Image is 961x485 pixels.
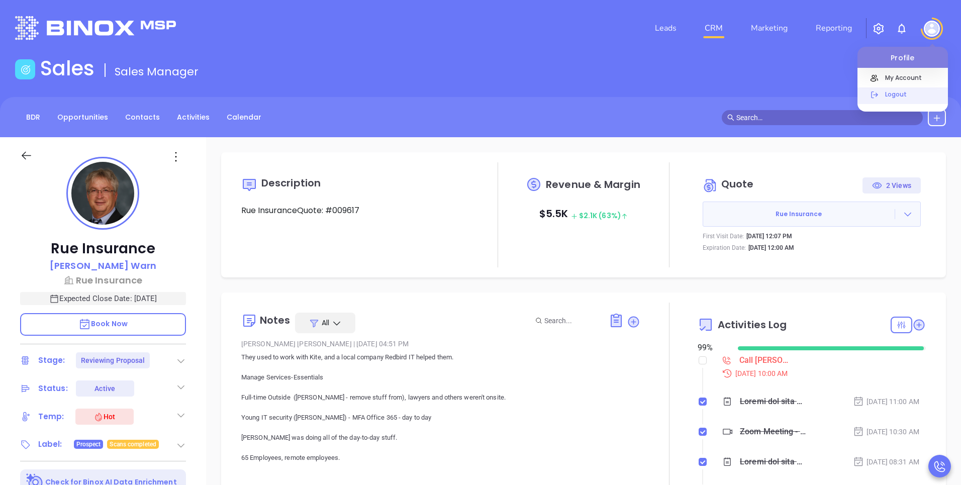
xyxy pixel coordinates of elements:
a: Calendar [221,109,267,126]
a: My Account [857,71,948,87]
div: Active [94,380,115,397]
p: [PERSON_NAME] was doing all of the day-to-day stuff. [241,432,641,444]
p: Profile [857,47,948,63]
p: My Account [880,72,948,83]
a: Marketing [747,18,792,38]
div: 99 % [698,342,726,354]
span: Sales Manager [115,64,199,79]
p: Young IT security ([PERSON_NAME]) - MFA Office 365 - day to day [241,412,641,424]
a: Reporting [812,18,856,38]
img: iconSetting [873,23,885,35]
span: Description [261,176,321,190]
span: All [322,318,329,328]
span: $ 2.1K (63%) [571,211,628,221]
p: [DATE] 12:00 AM [748,243,794,252]
p: Rue InsuranceQuote: #009617 [241,205,469,217]
a: Contacts [119,109,166,126]
a: Leads [651,18,681,38]
input: Search... [544,315,598,326]
p: Expected Close Date: [DATE] [20,292,186,305]
img: profile-user [71,162,134,225]
span: Quote [721,177,754,191]
div: 2 Views [872,177,911,193]
span: Scans completed [110,439,156,450]
p: Manage Services-Essentials [241,371,641,383]
p: [DATE] 12:07 PM [746,232,792,241]
div: Temp: [38,409,64,424]
div: [DATE] 10:00 AM [716,368,926,379]
div: Label: [38,437,62,452]
div: Loremi dol sita Cons ad Elitse Doeiusmodt 659504Incid Utla etd Magn AliquaenimAdmini ven Quis nos... [740,454,806,469]
button: Rue Insurance [703,202,921,227]
p: [PERSON_NAME] Warn [50,259,156,272]
span: search [727,114,734,121]
p: Logout [880,89,948,100]
p: First Visit Date: [703,232,744,241]
p: Rue Insurance [20,240,186,258]
a: Activities [171,109,216,126]
div: [DATE] 11:00 AM [853,396,919,407]
div: Hot [93,411,115,423]
span: Revenue & Margin [546,179,640,189]
div: Notes [260,315,291,325]
a: Opportunities [51,109,114,126]
img: user [924,21,940,37]
span: Activities Log [718,320,787,330]
div: Reviewing Proposal [81,352,145,368]
p: Expiration Date: [703,243,746,252]
div: Loremi dol sita Cons ad elitse do ei temporinCididunt Utlabor etd Magnaal EnimadMinimv qui Nost e... [740,394,806,409]
div: Call [PERSON_NAME] proposal review - [PERSON_NAME] [739,353,794,368]
h1: Sales [40,56,94,80]
a: BDR [20,109,46,126]
div: [DATE] 08:31 AM [853,456,919,467]
a: Rue Insurance [20,273,186,287]
img: logo [15,16,176,40]
span: Book Now [78,319,128,329]
p: $ 5.5K [539,205,628,225]
div: [PERSON_NAME] [PERSON_NAME] [DATE] 04:51 PM [241,336,641,351]
div: [DATE] 10:30 AM [853,426,919,437]
p: 65 Employees, remote employees. [241,452,641,464]
div: Zoom Meeting - [PERSON_NAME] [740,424,806,439]
p: Full-time Outside ([PERSON_NAME] - remove stuff from), lawyers and others weren't onsite. [241,392,641,404]
span: Prospect [76,439,101,450]
div: Status: [38,381,68,396]
p: They used to work with Kite, and a local company Redbird IT helped them. [241,351,641,363]
a: [PERSON_NAME] Warn [50,259,156,273]
input: Search… [736,112,917,123]
span: Rue Insurance [703,210,895,219]
span: | [353,340,355,348]
img: iconNotification [896,23,908,35]
div: Stage: [38,353,65,368]
a: CRM [701,18,727,38]
img: Circle dollar [703,177,719,193]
